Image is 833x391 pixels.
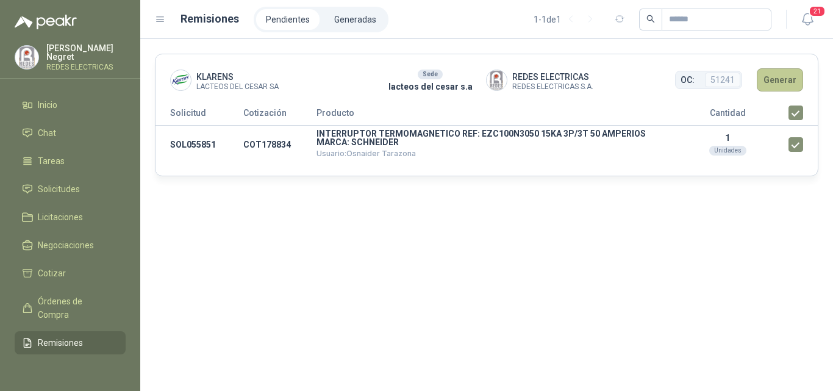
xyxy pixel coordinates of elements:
h1: Remisiones [181,10,239,27]
div: Sede [418,70,443,79]
div: 1 - 1 de 1 [534,10,600,29]
a: Generadas [324,9,386,30]
button: Generar [757,68,803,91]
img: Company Logo [487,70,507,90]
th: Solicitud [156,106,243,126]
span: Tareas [38,154,65,168]
span: LACTEOS DEL CESAR SA [196,84,279,90]
a: Cotizar [15,262,126,285]
span: Órdenes de Compra [38,295,114,321]
td: Seleccionar/deseleccionar [788,126,818,164]
img: Company Logo [15,46,38,69]
p: REDES ELECTRICAS [46,63,126,71]
a: Pendientes [256,9,320,30]
p: lacteos del cesar s.a [375,80,485,93]
span: search [646,15,655,23]
span: Solicitudes [38,182,80,196]
th: Cotización [243,106,316,126]
span: Usuario: Osnaider Tarazona [316,149,416,158]
a: Solicitudes [15,178,126,201]
span: KLARENS [196,70,279,84]
button: 21 [796,9,818,30]
span: Cotizar [38,267,66,280]
a: Licitaciones [15,206,126,229]
a: Tareas [15,149,126,173]
a: Órdenes de Compra [15,290,126,326]
span: 21 [809,5,826,17]
a: Negociaciones [15,234,126,257]
span: Remisiones [38,336,83,350]
span: OC: [681,73,695,87]
span: Inicio [38,98,57,112]
p: INTERRUPTOR TERMOMAGNETICO REF: EZC100N3050 15KA 3P/3T 50 AMPERIOS MARCA: SCHNEIDER [316,129,667,146]
td: COT178834 [243,126,316,164]
th: Seleccionar/deseleccionar [788,106,818,126]
span: Licitaciones [38,210,83,224]
a: Remisiones [15,331,126,354]
span: REDES ELECTRICAS [512,70,593,84]
span: 51241 [705,73,740,87]
span: REDES ELECTRICAS S.A. [512,84,593,90]
img: Company Logo [171,70,191,90]
span: Negociaciones [38,239,94,252]
p: 1 [667,133,788,143]
span: Chat [38,126,56,140]
a: Chat [15,121,126,145]
a: Configuración [15,359,126,382]
div: Unidades [709,146,746,156]
p: [PERSON_NAME] Negret [46,44,126,61]
th: Producto [316,106,667,126]
a: Inicio [15,93,126,117]
td: SOL055851 [156,126,243,164]
img: Logo peakr [15,15,77,29]
th: Cantidad [667,106,788,126]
